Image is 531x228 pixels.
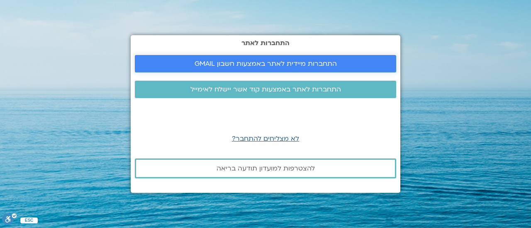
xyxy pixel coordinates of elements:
span: התחברות מיידית לאתר באמצעות חשבון GMAIL [195,60,337,67]
a: לא מצליחים להתחבר? [232,134,299,143]
h2: התחברות לאתר [135,39,396,47]
span: התחברות לאתר באמצעות קוד אשר יישלח לאימייל [190,86,341,93]
a: התחברות מיידית לאתר באמצעות חשבון GMAIL [135,55,396,72]
span: להצטרפות למועדון תודעה בריאה [217,165,315,172]
a: להצטרפות למועדון תודעה בריאה [135,158,396,178]
a: התחברות לאתר באמצעות קוד אשר יישלח לאימייל [135,81,396,98]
